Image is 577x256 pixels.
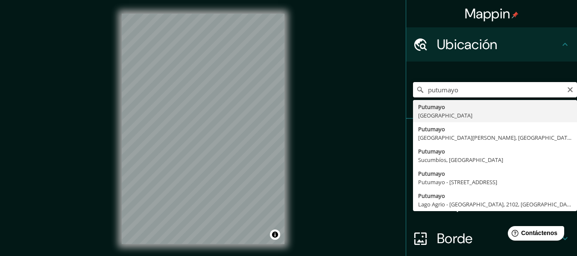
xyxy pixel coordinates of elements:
[406,153,577,187] div: Estilo
[465,5,510,23] font: Mappin
[418,192,445,200] font: Putumayo
[437,230,473,247] font: Borde
[501,223,568,247] iframe: Lanzador de widgets de ayuda
[567,85,574,93] button: Claro
[512,12,518,18] img: pin-icon.png
[406,27,577,62] div: Ubicación
[418,134,572,141] font: [GEOGRAPHIC_DATA][PERSON_NAME], [GEOGRAPHIC_DATA]
[418,103,445,111] font: Putumayo
[406,221,577,256] div: Borde
[406,119,577,153] div: Patas
[270,230,280,240] button: Activar o desactivar atribución
[418,200,575,208] font: Lago Agrio - [GEOGRAPHIC_DATA], 2102, [GEOGRAPHIC_DATA]
[122,14,284,244] canvas: Mapa
[418,170,445,177] font: Putumayo
[437,35,498,53] font: Ubicación
[418,178,497,186] font: Putumayo - [STREET_ADDRESS]
[413,82,577,97] input: Elige tu ciudad o zona
[406,187,577,221] div: Disposición
[418,112,472,119] font: [GEOGRAPHIC_DATA]
[418,125,445,133] font: Putumayo
[418,156,503,164] font: Sucumbíos, [GEOGRAPHIC_DATA]
[418,147,445,155] font: Putumayo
